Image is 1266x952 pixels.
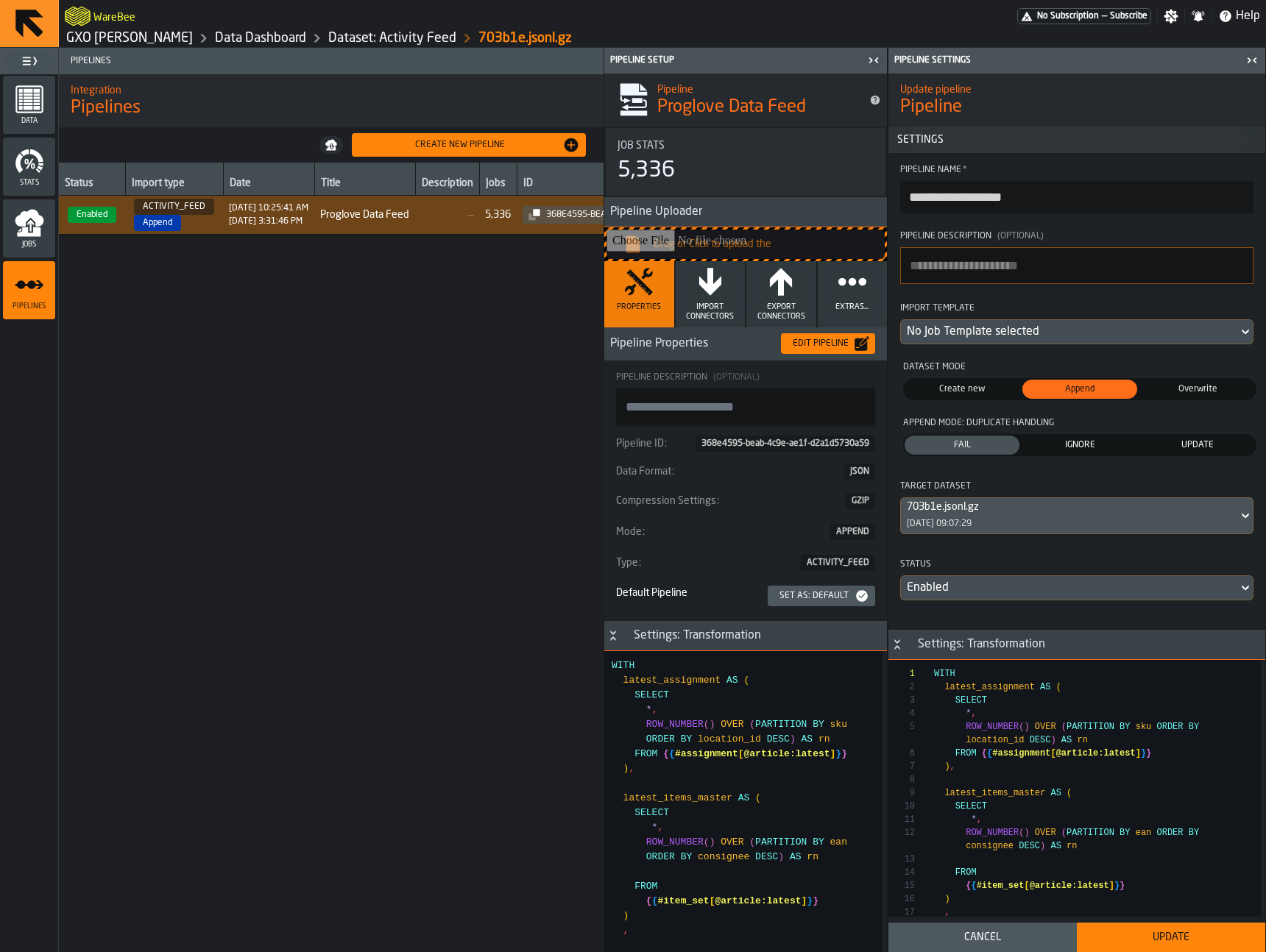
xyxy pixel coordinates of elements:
span: Import Connectors [682,302,740,322]
div: 8 [888,773,915,786]
span: ) [778,851,784,862]
span: ( [749,719,755,730]
div: Pipeline Setup [607,55,863,65]
div: 16 [888,892,915,906]
textarea: Pipeline Description(Optional) [900,247,1253,284]
span: } [1120,881,1125,891]
div: KeyValueItem-Type [616,552,875,574]
span: ORDER [1157,722,1184,732]
span: FROM [955,748,977,759]
div: Set as: Default [774,591,855,601]
span: DESC [755,851,778,862]
span: PARTITION [755,719,807,730]
span: #item_set [977,881,1025,891]
span: Pipelines [71,96,141,120]
span: latest_items_master [623,792,732,803]
span: PARTITION [1067,828,1114,838]
span: ( [1056,682,1061,692]
div: 5,336 [485,209,511,221]
div: Title [321,177,409,192]
label: button-switch-multi-Create new [903,378,1021,400]
span: FAIL [908,438,1016,452]
div: DropdownMenuValue-1596a29c-0a9d-4ca9-88fb-a0b4b409e8f5 [907,501,1232,513]
span: IGNORE [1025,438,1134,452]
span: , [950,761,955,772]
div: title-Pipelines [59,74,604,127]
span: , [652,704,658,715]
div: Status [65,177,119,192]
div: KeyValueItem-Data Format [616,462,875,481]
button: Mode:APPEND [616,522,875,541]
label: button-switch-multi-Append [1021,378,1139,400]
span: DESC [1030,735,1051,745]
textarea: Pipeline Description(Optional) [616,388,875,425]
span: Pipeline Description [616,373,707,382]
span: @article:latest [1056,748,1136,759]
span: AS [1040,682,1050,692]
span: Overwrite [1143,383,1252,396]
span: { [652,895,658,906]
a: link-to-/wh/i/baca6aa3-d1fc-43c0-a604-2a1c9d5db74d [66,30,193,46]
span: @article:latest [744,748,830,759]
button: Pipeline ID:368e4595-beab-4c9e-ae1f-d2a1d5730a59 [616,434,875,453]
button: Type:ACTIVITY_FEED [616,553,875,572]
span: ] [830,748,836,759]
span: } [1141,748,1146,759]
div: Pipeline ID [616,438,694,450]
span: DESC [767,733,790,745]
span: ( [704,836,710,848]
span: Required [963,165,967,175]
span: ROW_NUMBER [646,719,704,730]
span: Create new [908,383,1016,396]
span: Append [134,215,181,231]
span: FROM [634,748,657,759]
span: SELECT [634,689,669,700]
span: WITH [612,660,634,671]
span: ) [623,763,629,774]
span: PARTITION [755,836,807,848]
span: OVER [721,836,743,848]
div: Date [230,177,308,192]
span: Pipeline Properties [604,335,769,352]
span: Append [1025,383,1134,396]
div: 10 [888,800,915,813]
a: logo-header [65,3,91,29]
span: Pipelines [3,302,55,310]
div: thumb [1140,436,1255,455]
div: Default Pipeline [616,587,756,599]
span: { [987,748,992,759]
span: ) [623,910,629,921]
span: rn [807,851,818,862]
span: [ [738,748,744,759]
div: Pipeline Settings [891,55,1242,65]
span: ( [1061,828,1067,838]
div: KeyValueItem-Compression Settings [616,490,875,512]
div: 15 [888,879,915,892]
span: { [646,895,652,906]
span: ) [1040,841,1045,851]
span: GZIP [852,496,869,506]
input: button-toolbar-Pipeline Name [900,181,1253,213]
span: Subscribe [1110,11,1147,21]
span: PARTITION [1067,722,1114,732]
span: ROW_NUMBER [646,836,704,848]
button: button- [888,127,1265,153]
span: — [1102,11,1107,21]
div: Data Format [616,466,843,477]
div: Dataset Mode [900,362,1253,372]
div: Edit Pipeline [787,338,855,349]
h2: Sub Title [93,9,135,24]
div: DropdownMenuValue-true [907,579,1232,597]
span: [ [1024,881,1029,891]
button: button-Set as: Default [768,586,875,606]
header: Pipeline Setup [604,48,887,74]
span: ] [802,895,807,906]
div: Title [618,140,874,152]
div: 2 [888,681,915,694]
span: ) [710,836,715,848]
a: link-to-/wh/i/baca6aa3-d1fc-43c0-a604-2a1c9d5db74d/data/activity [328,30,456,46]
div: ID [523,177,626,192]
div: Type [616,557,799,569]
span: Help [1236,7,1260,25]
div: 368e4595-beab-4c9e-ae1f-d2a1d5730a59 [540,210,620,220]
